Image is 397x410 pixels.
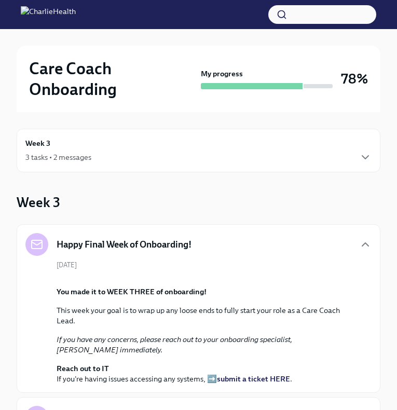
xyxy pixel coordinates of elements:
[29,58,197,100] h2: Care Coach Onboarding
[57,287,207,296] strong: You made it to WEEK THREE of onboarding!
[57,260,77,270] span: [DATE]
[57,335,292,354] em: If you have any concerns, please reach out to your onboarding specialist, [PERSON_NAME] immediately.
[21,6,76,23] img: CharlieHealth
[57,363,355,384] p: If you're having issues accessing any systems, ➡️ .
[57,238,191,251] h5: Happy Final Week of Onboarding!
[217,374,290,384] a: submit a ticket HERE
[201,69,243,79] strong: My progress
[57,364,109,373] strong: Reach out to IT
[25,152,91,162] div: 3 tasks • 2 messages
[25,138,50,149] h6: Week 3
[341,70,368,88] h3: 78%
[57,305,355,326] p: This week your goal is to wrap up any loose ends to fully start your role as a Care Coach Lead.
[17,193,60,212] h3: Week 3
